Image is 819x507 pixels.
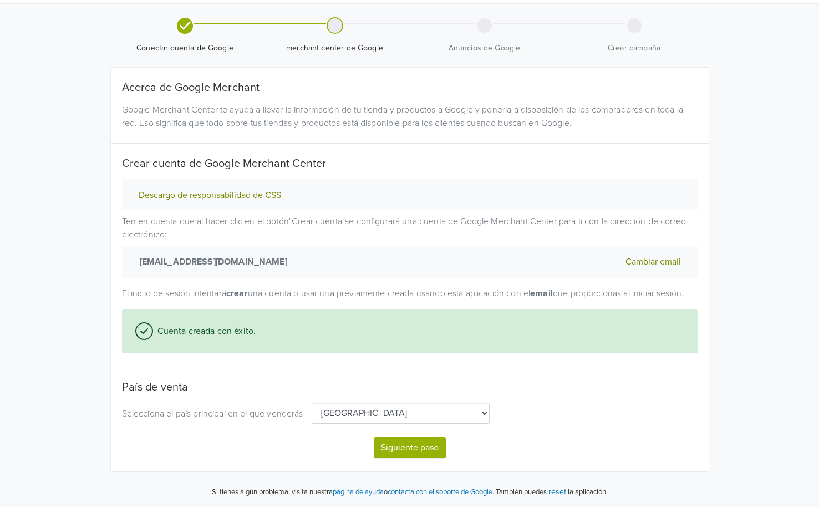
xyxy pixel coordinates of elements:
[122,215,698,278] p: Ten en cuenta que al hacer clic en el botón " Crear cuenta " se configurará una cuenta de Google ...
[622,255,684,269] button: Cambiar email
[388,488,492,496] a: contacta con el soporte de Google
[548,485,566,498] button: reset
[530,288,553,299] strong: email
[135,255,287,268] strong: [EMAIL_ADDRESS][DOMAIN_NAME]
[153,325,256,338] span: Cuenta creada con éxito.
[414,43,555,54] span: Anuncios de Google
[114,103,706,130] div: Google Merchant Center te ayuda a llevar la información de tu tienda y productos a Google y poner...
[264,43,405,54] span: merchant center de Google
[135,190,284,201] button: Descargo de responsabilidad de CSS
[564,43,705,54] span: Crear campaña
[226,288,248,299] strong: crear
[122,407,303,420] p: Selecciona el país principal en el que venderás
[374,437,446,458] button: Siguiente paso
[122,381,698,394] h5: País de venta
[122,81,698,94] h5: Acerca de Google Merchant
[333,488,384,496] a: página de ayuda
[122,287,698,300] p: El inicio de sesión intentará una cuenta o usar una previamente creada usando esta aplicación con...
[212,487,494,498] p: Si tienes algún problema, visita nuestra o .
[122,157,698,170] h5: Crear cuenta de Google Merchant Center
[494,485,608,498] p: También puedes la aplicación.
[115,43,256,54] span: Conectar cuenta de Google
